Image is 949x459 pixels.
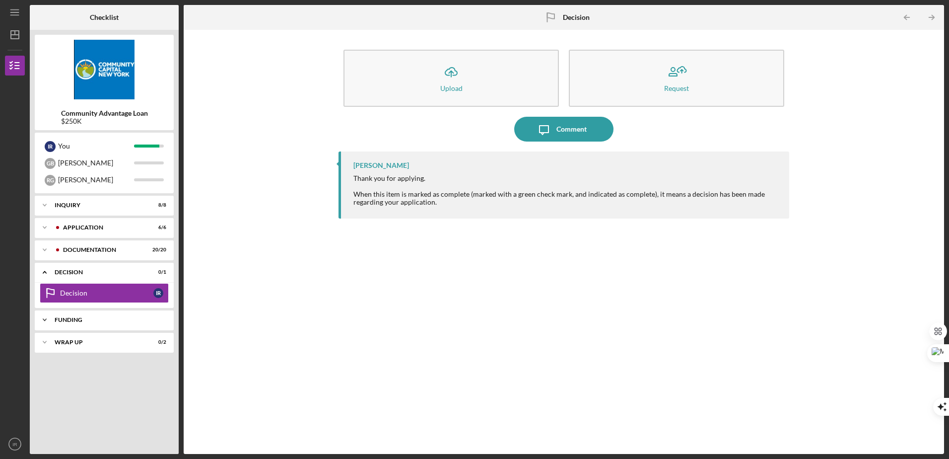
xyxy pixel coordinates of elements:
[148,225,166,230] div: 6 / 6
[58,138,134,154] div: You
[63,247,141,253] div: Documentation
[55,339,141,345] div: Wrap up
[353,174,779,206] div: Thank you for applying. When this item is marked as complete (marked with a green check mark, and...
[148,269,166,275] div: 0 / 1
[440,84,463,92] div: Upload
[40,283,169,303] a: DecisionIR
[45,175,56,186] div: R G
[353,161,409,169] div: [PERSON_NAME]
[12,442,17,447] text: IR
[61,117,148,125] div: $250K
[45,158,56,169] div: G B
[60,289,153,297] div: Decision
[343,50,559,107] button: Upload
[148,202,166,208] div: 8 / 8
[148,339,166,345] div: 0 / 2
[45,141,56,152] div: I R
[58,171,134,188] div: [PERSON_NAME]
[61,109,148,117] b: Community Advantage Loan
[5,434,25,454] button: IR
[556,117,587,142] div: Comment
[55,317,161,323] div: Funding
[55,269,141,275] div: Decision
[63,225,141,230] div: Application
[153,288,163,298] div: I R
[58,154,134,171] div: [PERSON_NAME]
[148,247,166,253] div: 20 / 20
[569,50,784,107] button: Request
[563,13,590,21] b: Decision
[664,84,689,92] div: Request
[35,40,174,99] img: Product logo
[55,202,141,208] div: Inquiry
[90,13,119,21] b: Checklist
[514,117,613,142] button: Comment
